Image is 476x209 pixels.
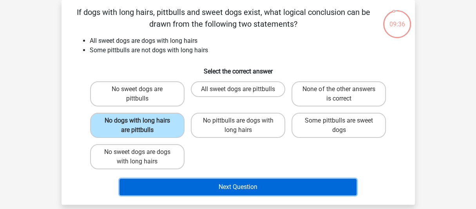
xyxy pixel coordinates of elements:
p: If dogs with long hairs, pittbulls and sweet dogs exist, what logical conclusion can be drawn fro... [74,6,373,30]
label: All sweet dogs are pittbulls [191,81,285,97]
label: No pittbulls are dogs with long hairs [191,113,285,138]
label: None of the other answers is correct [291,81,386,106]
li: Some pittbulls are not dogs with long hairs [90,46,402,55]
label: No sweet dogs are pittbulls [90,81,185,106]
li: All sweet dogs are dogs with long hairs [90,36,402,46]
label: No dogs with long hairs are pittbulls [90,113,185,138]
button: Next Question [119,179,357,195]
label: Some pittbulls are sweet dogs [291,113,386,138]
label: No sweet dogs are dogs with long hairs [90,144,185,169]
div: 09:36 [382,9,412,29]
h6: Select the correct answer [74,61,402,75]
